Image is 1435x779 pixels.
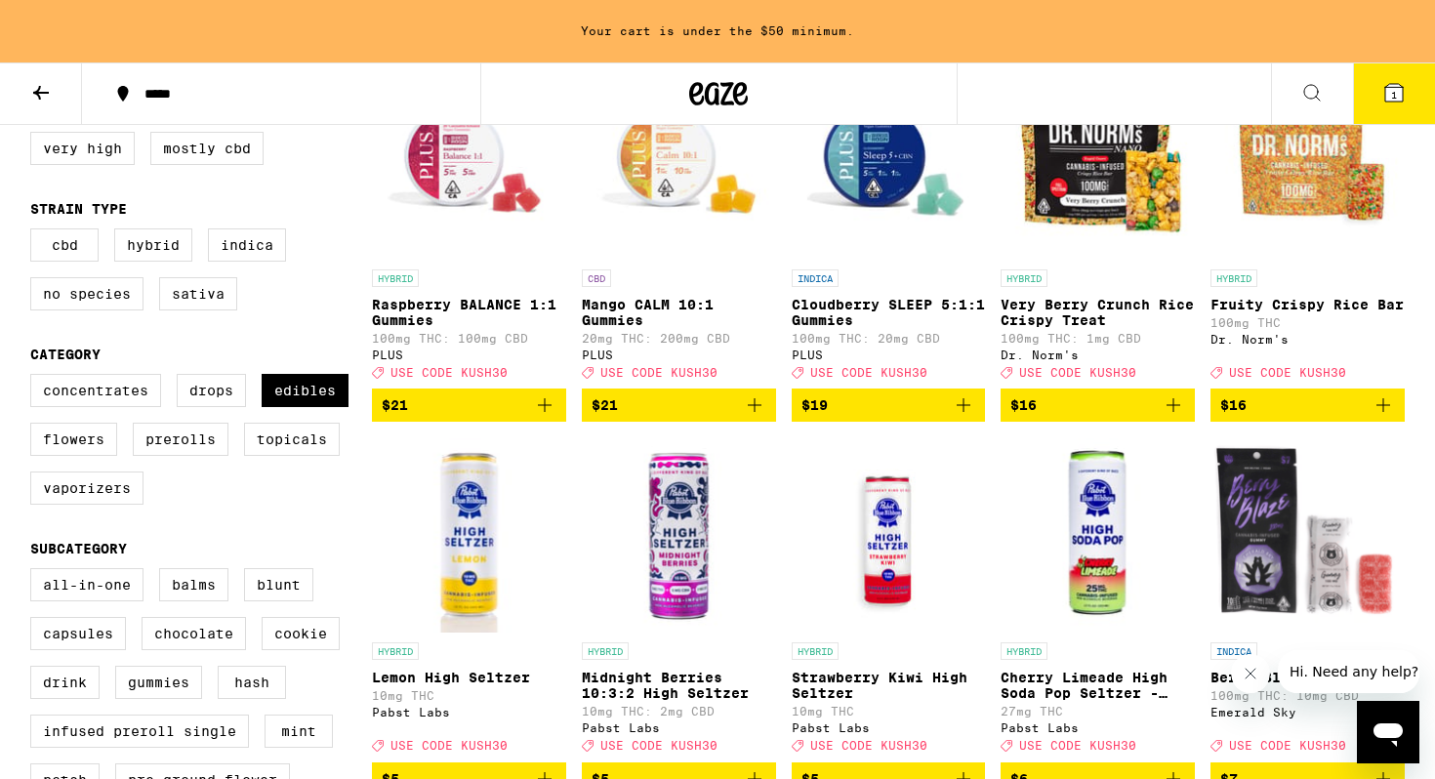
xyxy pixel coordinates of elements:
[792,437,986,761] a: Open page for Strawberry Kiwi High Seltzer from Pabst Labs
[1001,437,1195,761] a: Open page for Cherry Limeade High Soda Pop Seltzer - 25mg from Pabst Labs
[792,332,986,345] p: 100mg THC: 20mg CBD
[582,64,776,389] a: Open page for Mango CALM 10:1 Gummies from PLUS
[582,642,629,660] p: HYBRID
[1391,89,1397,101] span: 1
[1210,333,1405,346] div: Dr. Norm's
[30,617,126,650] label: Capsules
[1019,740,1136,753] span: USE CODE KUSH30
[1001,705,1195,717] p: 27mg THC
[159,277,237,310] label: Sativa
[30,228,99,262] label: CBD
[1229,740,1346,753] span: USE CODE KUSH30
[792,705,986,717] p: 10mg THC
[208,228,286,262] label: Indica
[1019,366,1136,379] span: USE CODE KUSH30
[1231,654,1270,693] iframe: Close message
[1210,389,1405,422] button: Add to bag
[792,721,986,734] div: Pabst Labs
[592,397,618,413] span: $21
[792,437,986,633] img: Pabst Labs - Strawberry Kiwi High Seltzer
[218,666,286,699] label: Hash
[810,740,927,753] span: USE CODE KUSH30
[30,277,143,310] label: No Species
[30,132,135,165] label: Very High
[1357,701,1419,763] iframe: Button to launch messaging window
[582,705,776,717] p: 10mg THC: 2mg CBD
[600,740,717,753] span: USE CODE KUSH30
[372,348,566,361] div: PLUS
[582,389,776,422] button: Add to bag
[1210,64,1405,260] img: Dr. Norm's - Fruity Crispy Rice Bar
[244,423,340,456] label: Topicals
[582,437,776,761] a: Open page for Midnight Berries 10:3:2 High Seltzer from Pabst Labs
[114,228,192,262] label: Hybrid
[792,642,839,660] p: HYBRID
[382,397,408,413] span: $21
[133,423,228,456] label: Prerolls
[372,642,419,660] p: HYBRID
[1353,63,1435,124] button: 1
[1229,366,1346,379] span: USE CODE KUSH30
[265,715,333,748] label: Mint
[1210,297,1405,312] p: Fruity Crispy Rice Bar
[390,366,508,379] span: USE CODE KUSH30
[582,332,776,345] p: 20mg THC: 200mg CBD
[792,389,986,422] button: Add to bag
[390,740,508,753] span: USE CODE KUSH30
[792,269,839,287] p: INDICA
[1001,64,1195,260] img: Dr. Norm's - Very Berry Crunch Rice Crispy Treat
[1210,437,1405,761] a: Open page for Berry Blaze Gummy from Emerald Sky
[372,437,566,761] a: Open page for Lemon High Seltzer from Pabst Labs
[1210,437,1405,633] img: Emerald Sky - Berry Blaze Gummy
[1001,348,1195,361] div: Dr. Norm's
[159,568,228,601] label: Balms
[262,617,340,650] label: Cookie
[142,617,246,650] label: Chocolate
[1001,269,1047,287] p: HYBRID
[582,64,776,260] img: PLUS - Mango CALM 10:1 Gummies
[792,64,986,260] img: PLUS - Cloudberry SLEEP 5:1:1 Gummies
[244,568,313,601] label: Blunt
[150,132,264,165] label: Mostly CBD
[1210,689,1405,702] p: 100mg THC: 10mg CBD
[792,297,986,328] p: Cloudberry SLEEP 5:1:1 Gummies
[582,348,776,361] div: PLUS
[582,297,776,328] p: Mango CALM 10:1 Gummies
[1001,64,1195,389] a: Open page for Very Berry Crunch Rice Crispy Treat from Dr. Norm's
[1210,642,1257,660] p: INDICA
[582,721,776,734] div: Pabst Labs
[792,348,986,361] div: PLUS
[792,64,986,389] a: Open page for Cloudberry SLEEP 5:1:1 Gummies from PLUS
[582,670,776,701] p: Midnight Berries 10:3:2 High Seltzer
[262,374,348,407] label: Edibles
[30,347,101,362] legend: Category
[30,201,127,217] legend: Strain Type
[372,437,566,633] img: Pabst Labs - Lemon High Seltzer
[372,706,566,718] div: Pabst Labs
[30,423,117,456] label: Flowers
[372,689,566,702] p: 10mg THC
[372,332,566,345] p: 100mg THC: 100mg CBD
[1001,297,1195,328] p: Very Berry Crunch Rice Crispy Treat
[1220,397,1247,413] span: $16
[1001,437,1195,633] img: Pabst Labs - Cherry Limeade High Soda Pop Seltzer - 25mg
[1001,670,1195,701] p: Cherry Limeade High Soda Pop Seltzer - 25mg
[1001,389,1195,422] button: Add to bag
[582,269,611,287] p: CBD
[30,666,100,699] label: Drink
[1278,650,1419,693] iframe: Message from company
[1210,706,1405,718] div: Emerald Sky
[1210,269,1257,287] p: HYBRID
[372,64,566,260] img: PLUS - Raspberry BALANCE 1:1 Gummies
[30,541,127,556] legend: Subcategory
[600,366,717,379] span: USE CODE KUSH30
[1001,721,1195,734] div: Pabst Labs
[372,297,566,328] p: Raspberry BALANCE 1:1 Gummies
[177,374,246,407] label: Drops
[30,471,143,505] label: Vaporizers
[801,397,828,413] span: $19
[372,670,566,685] p: Lemon High Seltzer
[30,715,249,748] label: Infused Preroll Single
[582,437,776,633] img: Pabst Labs - Midnight Berries 10:3:2 High Seltzer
